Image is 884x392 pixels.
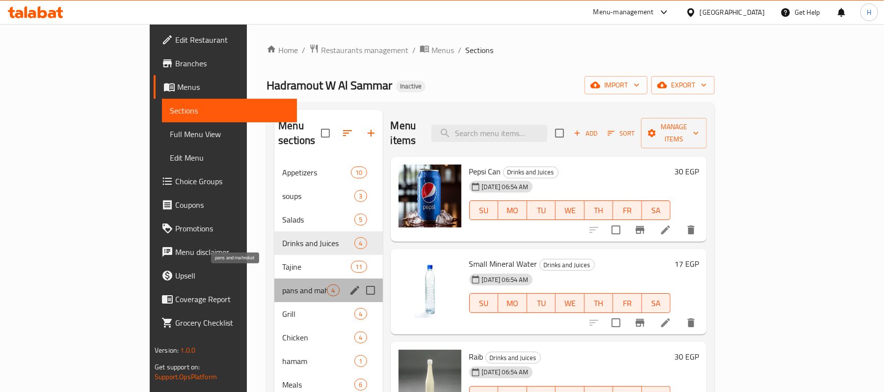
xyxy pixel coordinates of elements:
a: Promotions [154,217,297,240]
span: Coupons [175,199,290,211]
div: items [354,308,367,320]
span: Chicken [282,332,354,343]
span: Sort items [601,126,641,141]
span: Menus [177,81,290,93]
div: Grill4 [274,302,382,326]
div: Chicken4 [274,326,382,349]
span: Restaurants management [321,44,408,56]
span: FR [617,203,638,218]
span: import [592,79,640,91]
span: SU [474,203,494,218]
span: Grocery Checklist [175,317,290,329]
span: Pepsi Can [469,164,501,179]
span: Select to update [606,220,626,240]
button: SU [469,293,498,313]
div: items [327,284,339,296]
div: hamam [282,355,354,367]
span: Menus [431,44,454,56]
span: Edit Menu [170,152,290,164]
span: Raib [469,349,483,364]
a: Support.OpsPlatform [155,370,217,383]
button: SU [469,200,498,220]
span: Upsell [175,270,290,281]
span: 4 [327,286,339,295]
div: Salads5 [274,208,382,231]
h2: Menu items [391,118,420,148]
a: Choice Groups [154,169,297,193]
span: Edit Restaurant [175,34,290,46]
a: Menus [154,75,297,99]
div: items [354,237,367,249]
span: Grill [282,308,354,320]
a: Menu disclaimer [154,240,297,264]
span: TU [531,203,552,218]
span: soups [282,190,354,202]
span: Small Mineral Water [469,256,537,271]
button: import [585,76,647,94]
span: pans and mahrokat [282,284,327,296]
div: Appetizers [282,167,351,178]
span: MO [502,296,523,310]
input: search [431,125,547,142]
span: SA [646,203,667,218]
span: Sort [608,128,635,139]
span: Drinks and Juices [282,237,354,249]
h6: 30 EGP [674,165,699,178]
span: Select to update [606,312,626,333]
button: WE [556,293,585,313]
span: 1.0.0 [180,344,195,357]
button: MO [498,293,527,313]
span: Menu disclaimer [175,246,290,258]
span: 1 [355,357,366,366]
span: Sections [170,105,290,116]
span: 11 [351,262,366,272]
span: FR [617,296,638,310]
span: Drinks and Juices [504,167,558,178]
span: 10 [351,168,366,177]
button: delete [679,311,703,335]
button: edit [348,283,362,298]
span: H [867,7,871,18]
span: WE [560,296,581,310]
span: MO [502,203,523,218]
span: TH [589,203,610,218]
span: export [659,79,707,91]
a: Edit Restaurant [154,28,297,52]
span: Manage items [649,121,699,145]
div: Tajine [282,261,351,273]
span: [DATE] 06:54 AM [478,275,533,284]
button: SA [642,293,671,313]
span: WE [560,203,581,218]
span: Select section [549,123,570,143]
a: Sections [162,99,297,122]
span: Inactive [396,82,426,90]
button: delete [679,218,703,242]
div: Drinks and Juices [485,352,541,364]
span: Choice Groups [175,175,290,187]
span: Get support on: [155,361,200,373]
div: items [351,167,367,178]
span: Sort sections [336,121,359,145]
div: Salads [282,214,354,225]
span: 6 [355,380,366,390]
a: Full Menu View [162,122,297,146]
span: Branches [175,57,290,69]
button: Sort [605,126,637,141]
div: Tajine11 [274,255,382,279]
button: Branch-specific-item [628,311,652,335]
div: items [354,190,367,202]
span: Full Menu View [170,128,290,140]
img: Small Mineral Water [399,257,461,320]
div: Appetizers10 [274,161,382,184]
span: 4 [355,333,366,342]
button: WE [556,200,585,220]
div: items [354,332,367,343]
span: Select all sections [315,123,336,143]
button: Branch-specific-item [628,218,652,242]
span: Meals [282,379,354,391]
